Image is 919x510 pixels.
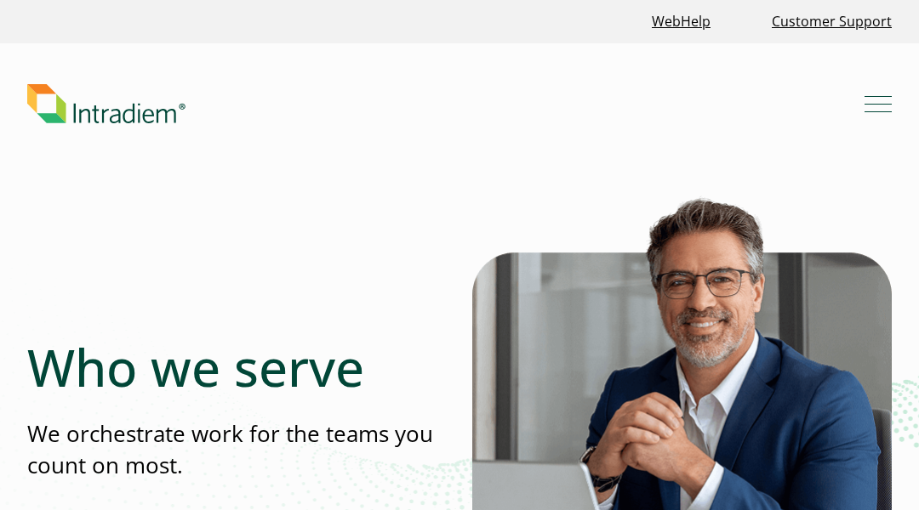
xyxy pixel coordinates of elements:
[865,90,892,117] button: Mobile Navigation Button
[27,84,865,123] a: Link to homepage of Intradiem
[645,3,717,40] a: Link opens in a new window
[27,418,437,482] p: We orchestrate work for the teams you count on most.
[765,3,899,40] a: Customer Support
[27,337,437,398] h1: Who we serve
[27,84,186,123] img: Intradiem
